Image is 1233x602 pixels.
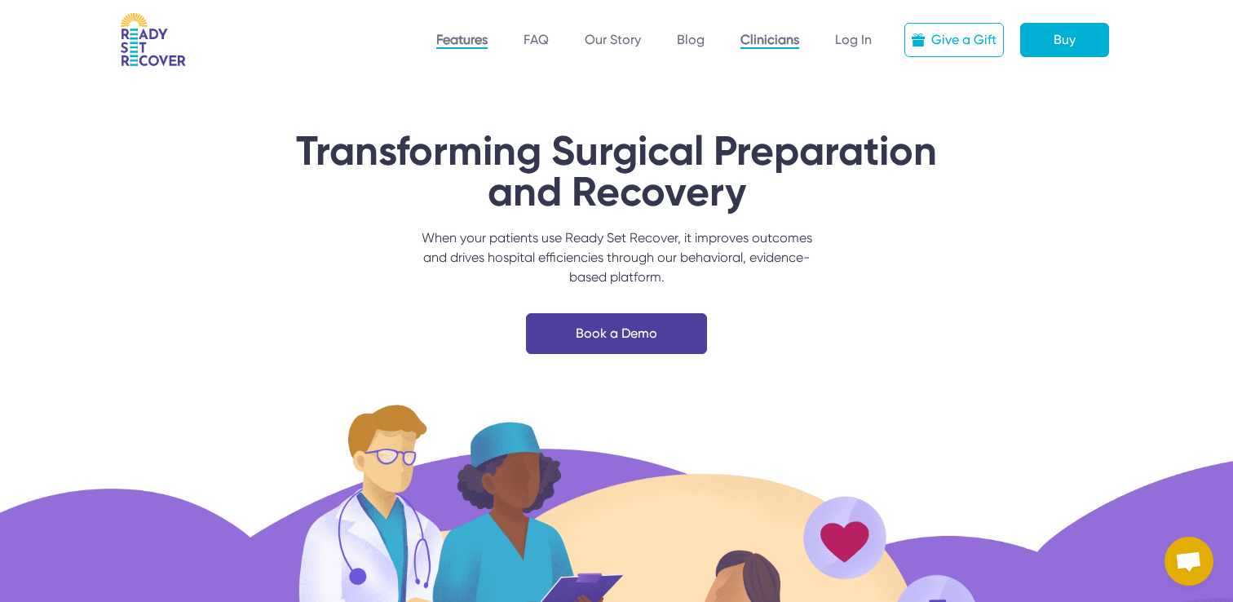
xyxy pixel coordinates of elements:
a: Log In [835,32,872,47]
a: Book a Demo [526,313,707,354]
div: Give a Gift [931,30,997,50]
a: Blog [677,32,705,47]
div: When your patients use Ready Set Recover, it improves outcomes and drives hospital efficiencies t... [396,228,837,287]
div: Open chat [1164,537,1213,586]
a: Give a Gift [904,23,1004,57]
a: Buy [1020,23,1109,57]
a: FAQ [524,32,549,47]
div: Buy [1054,30,1076,50]
div: Transforming Surgical Preparation and Recovery [199,131,1034,212]
a: Features [436,32,488,49]
a: Our Story [585,32,641,47]
img: RSR [121,13,186,67]
a: Clinicians [740,32,799,49]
